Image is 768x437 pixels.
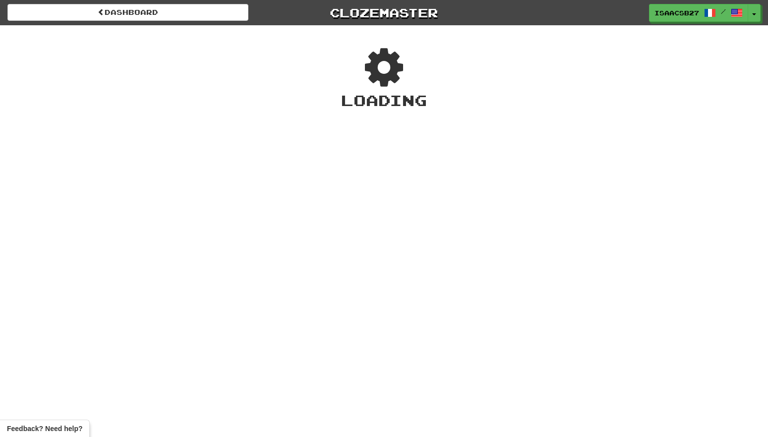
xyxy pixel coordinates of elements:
span: Open feedback widget [7,424,82,434]
a: Dashboard [7,4,248,21]
a: Clozemaster [263,4,504,21]
span: / [721,8,726,15]
span: Isaacsb27 [654,8,699,17]
a: Isaacsb27 / [649,4,748,22]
